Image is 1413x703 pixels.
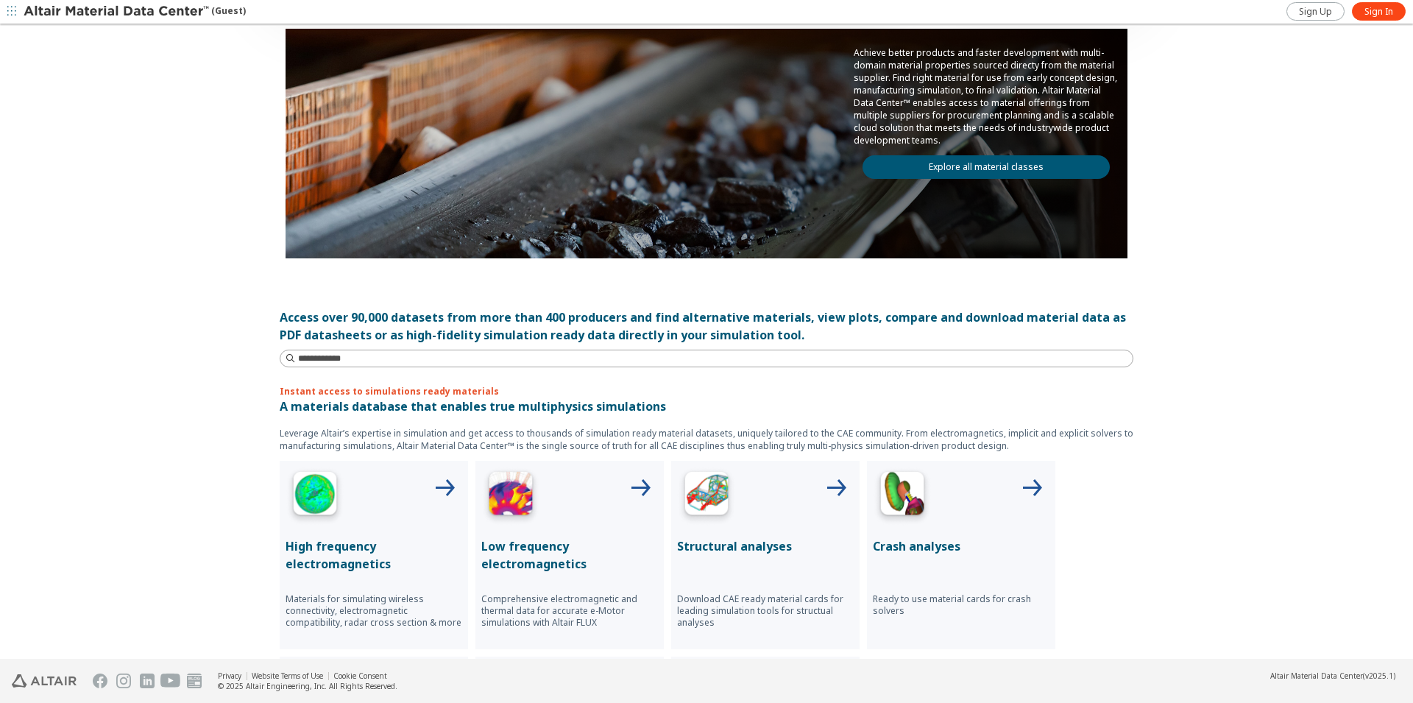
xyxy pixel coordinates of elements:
p: A materials database that enables true multiphysics simulations [280,398,1133,415]
p: Achieve better products and faster development with multi-domain material properties sourced dire... [854,46,1119,146]
span: Altair Material Data Center [1270,671,1363,681]
p: Ready to use material cards for crash solvers [873,593,1049,617]
a: Sign Up [1286,2,1345,21]
p: Crash analyses [873,537,1049,555]
a: Sign In [1352,2,1406,21]
div: (v2025.1) [1270,671,1395,681]
p: Download CAE ready material cards for leading simulation tools for structual analyses [677,593,854,629]
p: Leverage Altair’s expertise in simulation and get access to thousands of simulation ready materia... [280,427,1133,452]
button: Structural Analyses IconStructural analysesDownload CAE ready material cards for leading simulati... [671,461,860,649]
button: Low Frequency IconLow frequency electromagneticsComprehensive electromagnetic and thermal data fo... [475,461,664,649]
span: Sign In [1364,6,1393,18]
button: High Frequency IconHigh frequency electromagneticsMaterials for simulating wireless connectivity,... [280,461,468,649]
img: Low Frequency Icon [481,467,540,526]
p: Comprehensive electromagnetic and thermal data for accurate e-Motor simulations with Altair FLUX [481,593,658,629]
img: Altair Material Data Center [24,4,211,19]
div: © 2025 Altair Engineering, Inc. All Rights Reserved. [218,681,397,691]
p: Low frequency electromagnetics [481,537,658,573]
p: Instant access to simulations ready materials [280,385,1133,398]
a: Cookie Consent [333,671,387,681]
div: (Guest) [24,4,246,19]
p: Materials for simulating wireless connectivity, electromagnetic compatibility, radar cross sectio... [286,593,462,629]
div: Access over 90,000 datasets from more than 400 producers and find alternative materials, view plo... [280,308,1133,344]
a: Explore all material classes [863,155,1110,179]
a: Privacy [218,671,241,681]
button: Crash Analyses IconCrash analysesReady to use material cards for crash solvers [867,461,1055,649]
img: Altair Engineering [12,674,77,688]
a: Website Terms of Use [252,671,323,681]
span: Sign Up [1299,6,1332,18]
p: Structural analyses [677,537,854,555]
img: Crash Analyses Icon [873,467,932,526]
img: High Frequency Icon [286,467,344,526]
p: High frequency electromagnetics [286,537,462,573]
img: Structural Analyses Icon [677,467,736,526]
